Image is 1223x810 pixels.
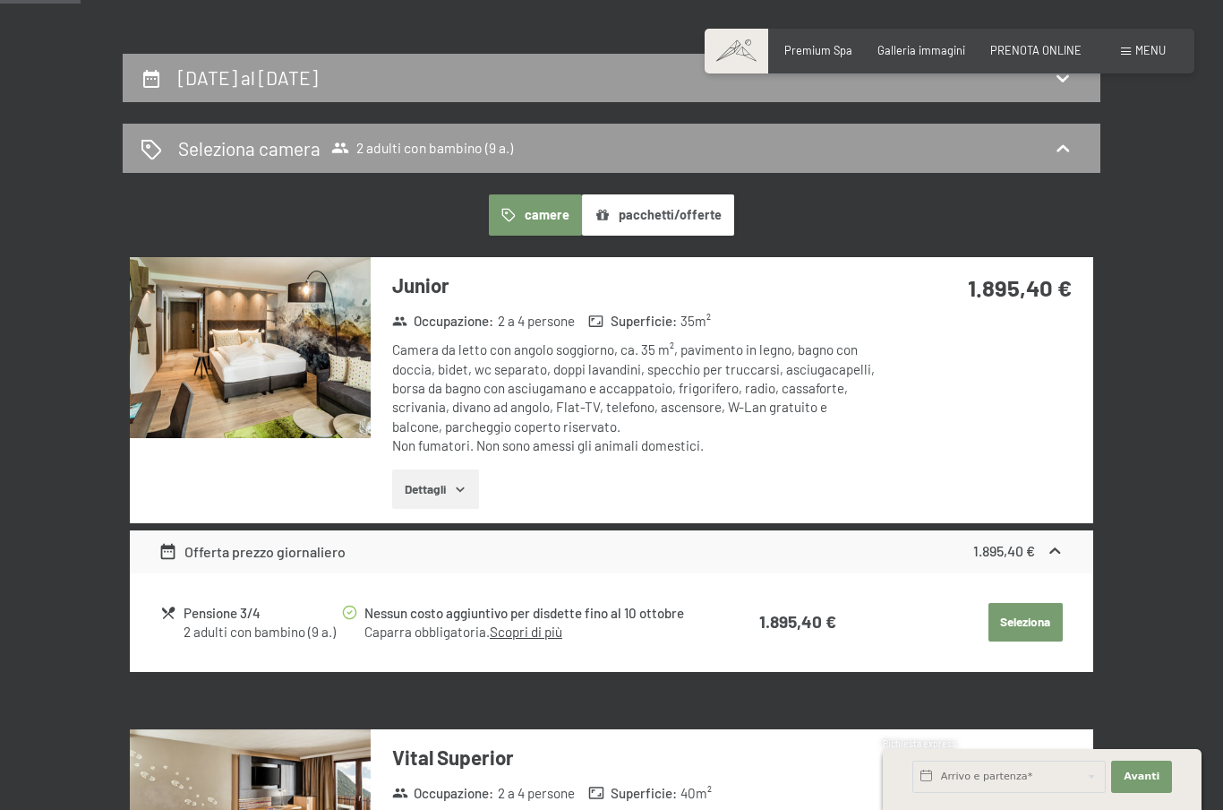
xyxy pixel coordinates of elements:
div: 2 adulti con bambino (9 a.) [184,623,340,642]
a: Galleria immagini [877,43,965,57]
img: mss_renderimg.php [130,257,371,438]
strong: Occupazione : [392,312,494,331]
h3: Junior [392,271,877,299]
strong: Occupazione : [392,784,494,803]
strong: 1.895,40 € [968,273,1072,301]
div: Nessun costo aggiuntivo per disdette fino al 10 ottobre [364,603,700,624]
button: camere [489,194,582,236]
a: PRENOTA ONLINE [990,43,1082,57]
h2: [DATE] al [DATE] [178,66,318,89]
span: Richiesta express [883,738,956,749]
button: Dettagli [392,470,479,509]
strong: 1.895,40 € [759,611,836,632]
span: 2 a 4 persone [498,312,575,331]
span: 2 a 4 persone [498,784,575,803]
strong: 1.895,40 € [973,542,1035,559]
div: Offerta prezzo giornaliero [158,541,346,563]
h2: Seleziona camera [178,135,321,161]
div: Camera da letto con angolo soggiorno, ca. 35 m², pavimento in legno, bagno con doccia, bidet, wc ... [392,340,877,455]
div: Offerta prezzo giornaliero1.895,40 € [130,530,1093,573]
button: pacchetti/offerte [582,194,734,236]
span: Menu [1135,43,1166,57]
h3: Vital Superior [392,744,877,771]
div: Caparra obbligatoria. [364,623,700,642]
strong: Superficie : [588,312,677,331]
a: Scopri di più [490,624,562,640]
strong: Superficie : [588,784,677,803]
span: 40 m² [680,784,712,803]
a: Premium Spa [784,43,852,57]
button: Avanti [1111,761,1172,793]
span: 35 m² [680,312,711,331]
div: Pensione 3/4 [184,603,340,624]
span: Avanti [1124,770,1159,784]
button: Seleziona [988,603,1063,642]
span: 2 adulti con bambino (9 a.) [331,139,513,157]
